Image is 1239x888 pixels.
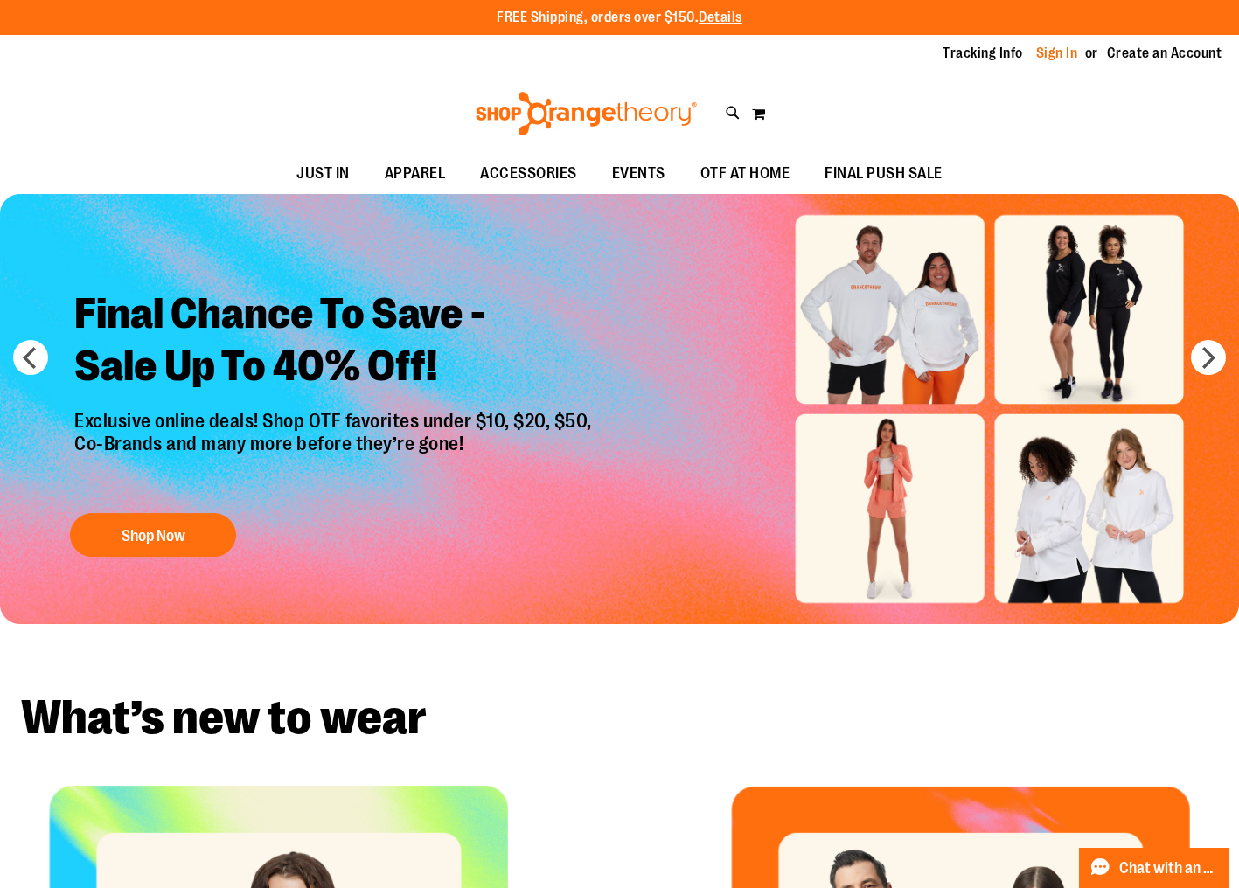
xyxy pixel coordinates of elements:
[497,8,742,28] p: FREE Shipping, orders over $150.
[1036,44,1078,63] a: Sign In
[1079,848,1229,888] button: Chat with an Expert
[699,10,742,25] a: Details
[1191,340,1226,375] button: next
[61,274,609,565] a: Final Chance To Save -Sale Up To 40% Off! Exclusive online deals! Shop OTF favorites under $10, $...
[61,410,609,496] p: Exclusive online deals! Shop OTF favorites under $10, $20, $50, Co-Brands and many more before th...
[825,154,943,193] span: FINAL PUSH SALE
[612,154,665,193] span: EVENTS
[943,44,1023,63] a: Tracking Info
[1119,860,1218,877] span: Chat with an Expert
[1107,44,1222,63] a: Create an Account
[13,340,48,375] button: prev
[61,274,609,410] h2: Final Chance To Save - Sale Up To 40% Off!
[70,513,236,557] button: Shop Now
[473,92,700,135] img: Shop Orangetheory
[21,694,1218,742] h2: What’s new to wear
[385,154,446,193] span: APPAREL
[700,154,790,193] span: OTF AT HOME
[480,154,577,193] span: ACCESSORIES
[296,154,350,193] span: JUST IN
